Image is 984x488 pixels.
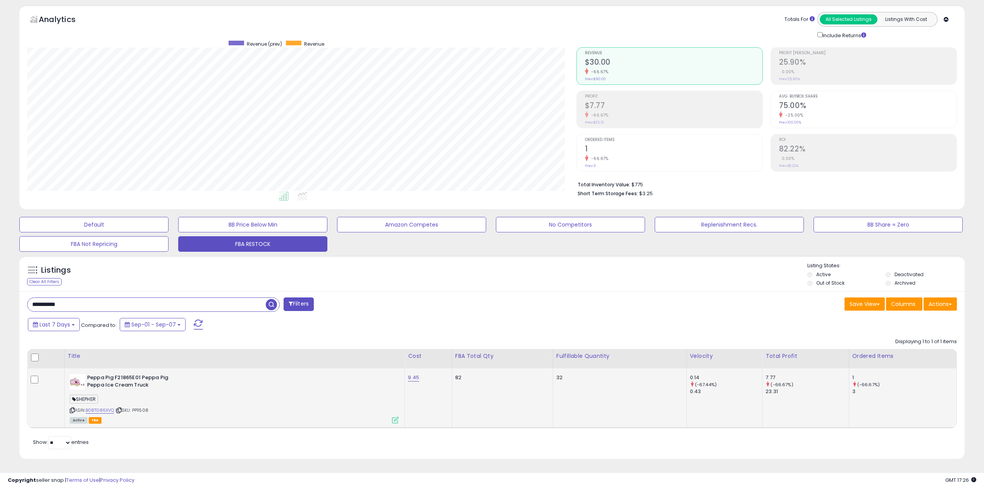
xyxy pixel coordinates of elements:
[807,262,965,270] p: Listing States:
[19,217,169,232] button: Default
[578,179,951,189] li: $775
[779,51,956,55] span: Profit [PERSON_NAME]
[852,388,956,395] div: 3
[814,217,963,232] button: BB Share = Zero
[779,120,801,125] small: Prev: 100.00%
[39,14,91,27] h5: Analytics
[496,217,645,232] button: No Competitors
[784,16,815,23] div: Totals For
[585,120,604,125] small: Prev: $23.31
[131,321,176,328] span: Sep-01 - Sep-07
[690,388,762,395] div: 0.43
[585,58,762,68] h2: $30.00
[766,352,845,360] div: Total Profit
[695,381,717,388] small: (-67.44%)
[178,236,327,252] button: FBA RESTOCK
[779,69,795,75] small: 0.00%
[70,395,98,404] span: SHEPHER
[70,374,399,423] div: ASIN:
[87,374,181,390] b: Peppa Pig F21865E01 Peppa Pig Peppa Ice Cream Truck
[779,77,800,81] small: Prev: 25.90%
[588,112,609,118] small: -66.67%
[779,58,956,68] h2: 25.90%
[812,31,876,40] div: Include Returns
[8,476,36,484] strong: Copyright
[783,112,803,118] small: -25.00%
[820,14,877,24] button: All Selected Listings
[585,163,596,168] small: Prev: 3
[28,318,80,331] button: Last 7 Days
[588,156,609,162] small: -66.67%
[852,374,956,381] div: 1
[766,388,848,395] div: 23.31
[895,271,924,278] label: Deactivated
[779,144,956,155] h2: 82.22%
[40,321,70,328] span: Last 7 Days
[455,374,547,381] div: 82
[886,297,922,311] button: Columns
[86,407,114,414] a: B08TG86XVQ
[588,69,609,75] small: -66.67%
[89,417,102,424] span: FBA
[68,352,402,360] div: Title
[585,77,606,81] small: Prev: $90.00
[771,381,793,388] small: (-66.67%)
[19,236,169,252] button: FBA Not Repricing
[33,438,89,446] span: Show: entries
[556,352,683,360] div: Fulfillable Quantity
[27,278,62,285] div: Clear All Filters
[66,476,99,484] a: Terms of Use
[585,95,762,99] span: Profit
[924,297,957,311] button: Actions
[891,300,915,308] span: Columns
[120,318,186,331] button: Sep-01 - Sep-07
[585,101,762,112] h2: $7.77
[8,477,134,484] div: seller snap | |
[585,144,762,155] h2: 1
[690,374,762,381] div: 0.14
[41,265,71,276] h5: Listings
[655,217,804,232] button: Replenishment Recs.
[585,51,762,55] span: Revenue
[779,101,956,112] h2: 75.00%
[556,374,681,381] div: 32
[81,321,117,329] span: Compared to:
[304,41,324,47] span: Revenue
[585,138,762,142] span: Ordered Items
[877,14,935,24] button: Listings With Cost
[337,217,486,232] button: Amazon Competes
[779,163,798,168] small: Prev: 82.22%
[816,271,831,278] label: Active
[766,374,848,381] div: 7.77
[945,476,976,484] span: 2025-09-15 17:26 GMT
[779,138,956,142] span: ROI
[857,381,880,388] small: (-66.67%)
[779,95,956,99] span: Avg. Buybox Share
[408,352,448,360] div: Cost
[578,181,630,188] b: Total Inventory Value:
[690,352,759,360] div: Velocity
[852,352,953,360] div: Ordered Items
[100,476,134,484] a: Privacy Policy
[455,352,550,360] div: FBA Total Qty
[70,417,88,424] span: All listings currently available for purchase on Amazon
[779,156,795,162] small: 0.00%
[845,297,885,311] button: Save View
[284,297,314,311] button: Filters
[578,190,638,197] b: Short Term Storage Fees:
[816,280,845,286] label: Out of Stock
[70,374,85,390] img: 41HV27X48HL._SL40_.jpg
[408,374,419,381] a: 9.45
[115,407,148,413] span: | SKU: PP11508
[895,280,915,286] label: Archived
[639,190,653,197] span: $3.25
[178,217,327,232] button: BB Price Below Min
[895,338,957,345] div: Displaying 1 to 1 of 1 items
[247,41,282,47] span: Revenue (prev)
